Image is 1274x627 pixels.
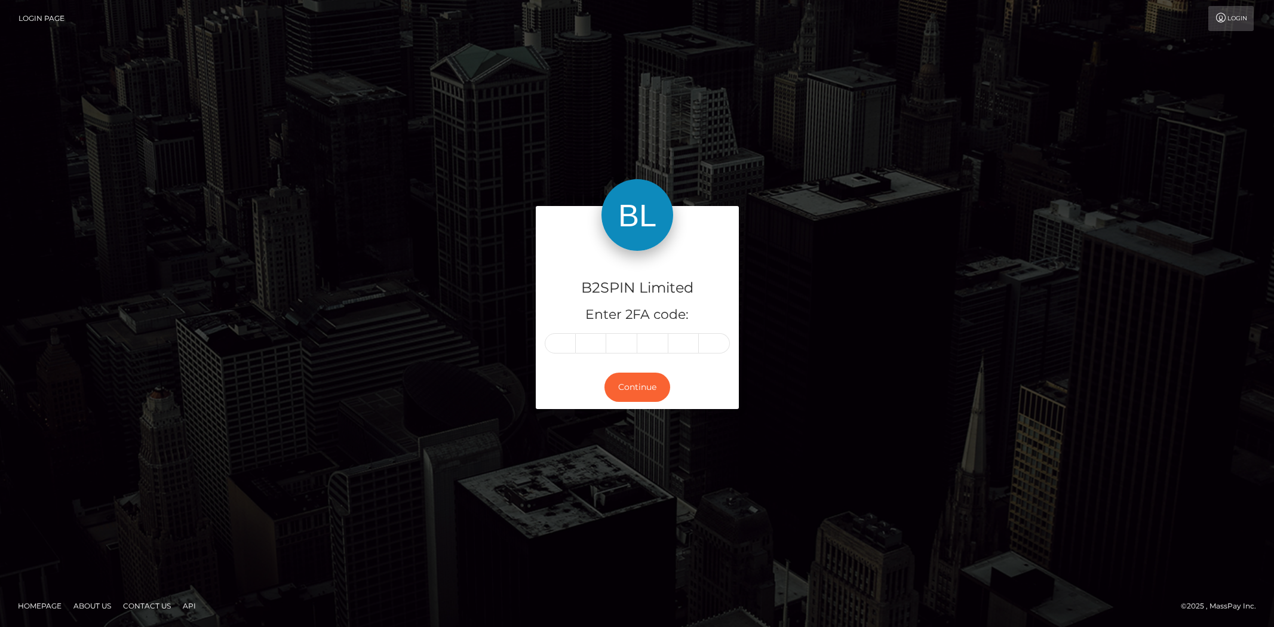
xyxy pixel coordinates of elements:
a: Login Page [19,6,65,31]
a: API [178,597,201,615]
button: Continue [604,373,670,402]
h5: Enter 2FA code: [545,306,730,324]
img: B2SPIN Limited [601,179,673,251]
div: © 2025 , MassPay Inc. [1181,600,1265,613]
a: Login [1208,6,1254,31]
a: Contact Us [118,597,176,615]
a: Homepage [13,597,66,615]
a: About Us [69,597,116,615]
h4: B2SPIN Limited [545,278,730,299]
